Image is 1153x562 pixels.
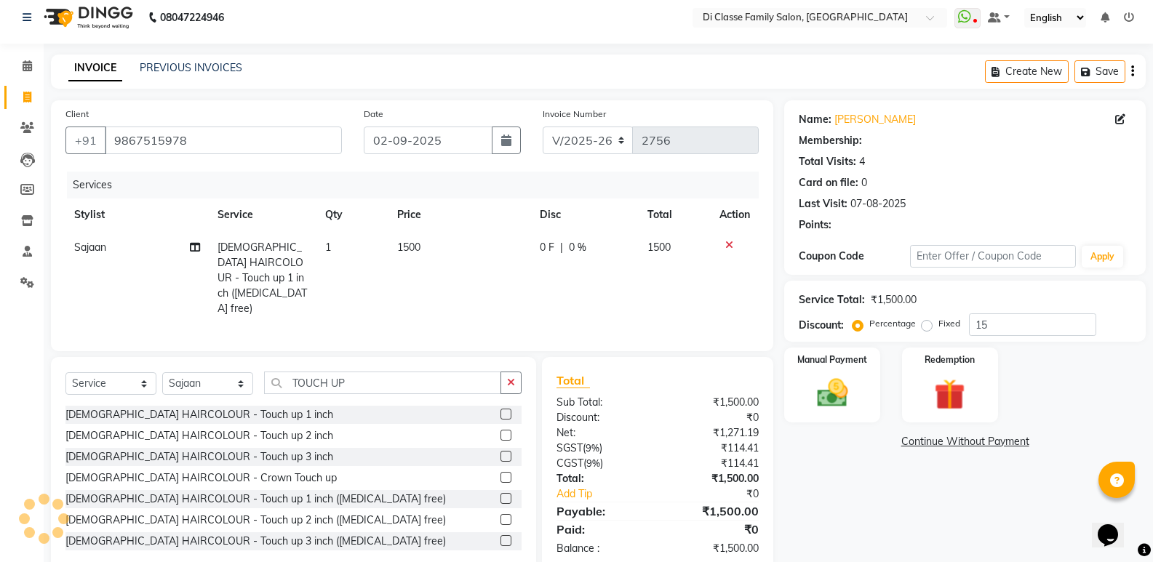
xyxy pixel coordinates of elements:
th: Total [639,198,711,231]
span: CGST [556,457,583,470]
span: 9% [586,457,600,469]
div: [DEMOGRAPHIC_DATA] HAIRCOLOUR - Touch up 1 inch [65,407,333,422]
div: ₹1,271.19 [658,425,770,441]
div: Service Total: [799,292,865,308]
div: ₹0 [658,521,770,538]
img: _gift.svg [925,375,975,414]
div: Paid: [546,521,658,538]
div: [DEMOGRAPHIC_DATA] HAIRCOLOUR - Crown Touch up [65,470,337,486]
div: ₹114.41 [658,456,770,471]
span: | [560,240,563,255]
div: Points: [799,217,831,233]
img: _cash.svg [807,375,858,411]
th: Disc [531,198,639,231]
iframe: chat widget [1092,504,1138,547]
div: Card on file: [799,175,858,190]
div: ( ) [546,456,658,471]
div: Discount: [799,318,844,333]
div: ₹0 [658,410,770,425]
div: Discount: [546,410,658,425]
span: 1500 [647,241,671,254]
div: 07-08-2025 [850,196,906,212]
button: Save [1074,60,1125,83]
div: Total: [546,471,658,486]
div: ₹1,500.00 [658,471,770,486]
button: Apply [1082,246,1123,268]
label: Client [65,108,89,121]
div: ₹114.41 [658,441,770,456]
div: [DEMOGRAPHIC_DATA] HAIRCOLOUR - Touch up 3 inch ([MEDICAL_DATA] free) [65,534,446,549]
div: Sub Total: [546,395,658,410]
a: [PERSON_NAME] [834,112,916,127]
div: Coupon Code [799,249,909,264]
span: Sajaan [74,241,106,254]
div: [DEMOGRAPHIC_DATA] HAIRCOLOUR - Touch up 2 inch [65,428,333,443]
a: Add Tip [546,486,677,502]
label: Invoice Number [543,108,606,121]
div: ₹1,500.00 [658,541,770,556]
div: ₹1,500.00 [658,502,770,520]
th: Service [209,198,316,231]
div: Payable: [546,502,658,520]
div: ₹1,500.00 [658,395,770,410]
div: Services [67,172,770,198]
span: 9% [586,442,599,454]
label: Redemption [925,353,975,366]
div: Membership: [799,133,862,148]
div: ₹0 [677,486,770,502]
span: 0 % [569,240,586,255]
a: Continue Without Payment [787,434,1143,449]
div: Last Visit: [799,196,847,212]
th: Stylist [65,198,209,231]
a: PREVIOUS INVOICES [140,61,242,74]
div: Balance : [546,541,658,556]
div: [DEMOGRAPHIC_DATA] HAIRCOLOUR - Touch up 1 inch ([MEDICAL_DATA] free) [65,491,446,507]
span: 0 F [540,240,554,255]
th: Qty [316,198,388,231]
span: 1500 [397,241,420,254]
label: Manual Payment [797,353,867,366]
div: Net: [546,425,658,441]
th: Price [388,198,532,231]
div: [DEMOGRAPHIC_DATA] HAIRCOLOUR - Touch up 2 inch ([MEDICAL_DATA] free) [65,513,446,528]
label: Fixed [938,317,960,330]
div: ( ) [546,441,658,456]
label: Date [364,108,383,121]
input: Search or Scan [264,372,501,394]
input: Search by Name/Mobile/Email/Code [105,127,342,154]
div: [DEMOGRAPHIC_DATA] HAIRCOLOUR - Touch up 3 inch [65,449,333,465]
span: Total [556,373,590,388]
div: 4 [859,154,865,169]
th: Action [711,198,759,231]
label: Percentage [869,317,916,330]
span: [DEMOGRAPHIC_DATA] HAIRCOLOUR - Touch up 1 inch ([MEDICAL_DATA] free) [218,241,307,315]
a: INVOICE [68,55,122,81]
div: Name: [799,112,831,127]
div: 0 [861,175,867,190]
button: +91 [65,127,106,154]
button: Create New [985,60,1069,83]
span: 1 [325,241,331,254]
span: SGST [556,441,583,454]
div: Total Visits: [799,154,856,169]
input: Enter Offer / Coupon Code [910,245,1076,268]
div: ₹1,500.00 [871,292,917,308]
